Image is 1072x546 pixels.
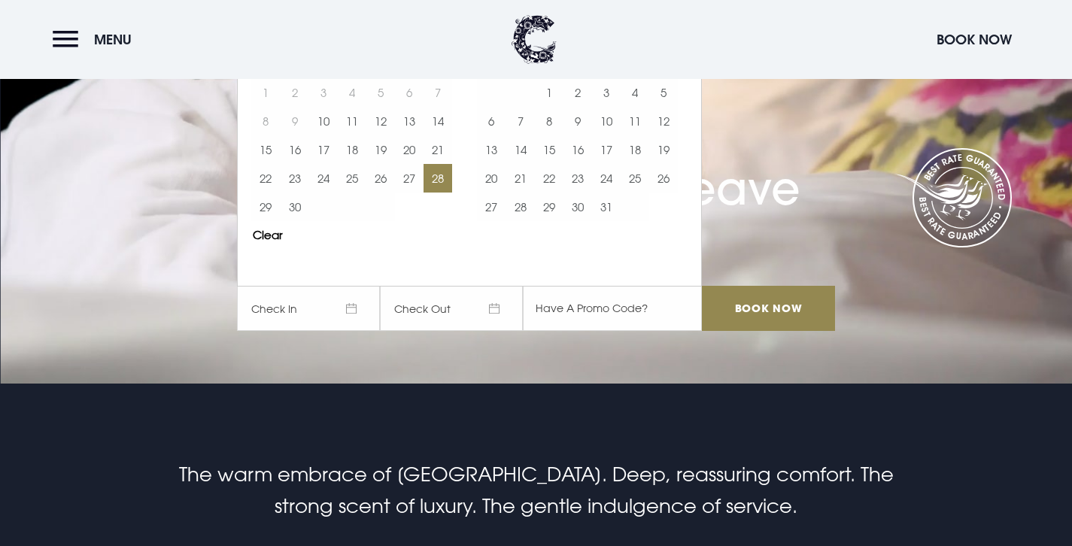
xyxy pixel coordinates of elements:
td: Choose Tuesday, September 23, 2025 as your start date. [280,164,308,193]
td: Choose Friday, September 26, 2025 as your start date. [366,164,395,193]
td: Choose Monday, September 15, 2025 as your start date. [251,135,280,164]
td: Choose Monday, October 27, 2025 as your start date. [477,193,506,221]
td: Choose Friday, October 24, 2025 as your start date. [592,164,621,193]
td: Choose Friday, October 31, 2025 as your start date. [592,193,621,221]
td: Choose Saturday, October 25, 2025 as your start date. [621,164,649,193]
button: 13 [477,135,506,164]
button: 20 [477,164,506,193]
td: Choose Wednesday, October 29, 2025 as your start date. [535,193,563,221]
button: 18 [621,135,649,164]
button: 2 [563,78,592,107]
button: 14 [424,107,452,135]
button: 20 [395,135,424,164]
button: 25 [338,164,366,193]
td: Choose Friday, September 19, 2025 as your start date. [366,135,395,164]
td: Choose Saturday, September 27, 2025 as your start date. [395,164,424,193]
button: 17 [592,135,621,164]
td: Choose Monday, October 6, 2025 as your start date. [477,107,506,135]
td: Choose Monday, September 22, 2025 as your start date. [251,164,280,193]
td: Choose Thursday, October 23, 2025 as your start date. [563,164,592,193]
button: 11 [338,107,366,135]
td: Choose Tuesday, September 16, 2025 as your start date. [280,135,308,164]
td: Choose Tuesday, October 21, 2025 as your start date. [506,164,534,193]
button: 22 [535,164,563,193]
button: 16 [563,135,592,164]
button: 23 [563,164,592,193]
button: 10 [309,107,338,135]
td: Choose Tuesday, October 14, 2025 as your start date. [506,135,534,164]
button: 12 [366,107,395,135]
button: 5 [649,78,678,107]
button: 26 [649,164,678,193]
td: Choose Friday, October 17, 2025 as your start date. [592,135,621,164]
button: 19 [649,135,678,164]
button: 3 [592,78,621,107]
td: Choose Wednesday, October 22, 2025 as your start date. [535,164,563,193]
td: Choose Monday, October 20, 2025 as your start date. [477,164,506,193]
button: 6 [477,107,506,135]
button: 12 [649,107,678,135]
button: 30 [563,193,592,221]
button: 13 [395,107,424,135]
button: 28 [424,164,452,193]
td: Choose Tuesday, October 28, 2025 as your start date. [506,193,534,221]
button: 15 [251,135,280,164]
td: Choose Wednesday, October 8, 2025 as your start date. [535,107,563,135]
button: 7 [506,107,534,135]
button: 11 [621,107,649,135]
button: 21 [506,164,534,193]
button: 29 [251,193,280,221]
td: Choose Monday, September 29, 2025 as your start date. [251,193,280,221]
button: 28 [506,193,534,221]
button: 27 [395,164,424,193]
span: Check Out [380,286,523,331]
button: Clear [253,229,283,241]
td: Choose Sunday, October 5, 2025 as your start date. [649,78,678,107]
td: Choose Sunday, September 14, 2025 as your start date. [424,107,452,135]
button: 22 [251,164,280,193]
button: 25 [621,164,649,193]
button: Book Now [929,23,1019,56]
span: Menu [94,31,132,48]
button: 14 [506,135,534,164]
button: 26 [366,164,395,193]
input: Have A Promo Code? [523,286,702,331]
td: Choose Saturday, September 13, 2025 as your start date. [395,107,424,135]
span: The warm embrace of [GEOGRAPHIC_DATA]. Deep, reassuring comfort. The strong scent of luxury. The ... [179,463,894,517]
td: Choose Saturday, September 20, 2025 as your start date. [395,135,424,164]
button: 17 [309,135,338,164]
button: 9 [563,107,592,135]
td: Choose Saturday, October 11, 2025 as your start date. [621,107,649,135]
td: Choose Thursday, October 2, 2025 as your start date. [563,78,592,107]
td: Choose Friday, September 12, 2025 as your start date. [366,107,395,135]
td: Choose Sunday, September 21, 2025 as your start date. [424,135,452,164]
button: 23 [280,164,308,193]
td: Choose Monday, October 13, 2025 as your start date. [477,135,506,164]
button: 30 [280,193,308,221]
button: 15 [535,135,563,164]
button: 4 [621,78,649,107]
td: Choose Saturday, October 4, 2025 as your start date. [621,78,649,107]
td: Choose Wednesday, September 10, 2025 as your start date. [309,107,338,135]
button: Menu [53,23,139,56]
button: 18 [338,135,366,164]
td: Choose Saturday, October 18, 2025 as your start date. [621,135,649,164]
button: 19 [366,135,395,164]
td: Choose Thursday, September 11, 2025 as your start date. [338,107,366,135]
td: Choose Thursday, September 18, 2025 as your start date. [338,135,366,164]
td: Choose Sunday, October 19, 2025 as your start date. [649,135,678,164]
button: 16 [280,135,308,164]
td: Choose Thursday, October 30, 2025 as your start date. [563,193,592,221]
button: 29 [535,193,563,221]
td: Choose Tuesday, October 7, 2025 as your start date. [506,107,534,135]
td: Choose Sunday, September 28, 2025 as your start date. [424,164,452,193]
button: 1 [535,78,563,107]
button: 21 [424,135,452,164]
td: Choose Thursday, October 9, 2025 as your start date. [563,107,592,135]
td: Choose Friday, October 10, 2025 as your start date. [592,107,621,135]
td: Choose Wednesday, September 24, 2025 as your start date. [309,164,338,193]
td: Choose Wednesday, September 17, 2025 as your start date. [309,135,338,164]
input: Book Now [702,286,834,331]
td: Choose Tuesday, September 30, 2025 as your start date. [280,193,308,221]
button: 27 [477,193,506,221]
